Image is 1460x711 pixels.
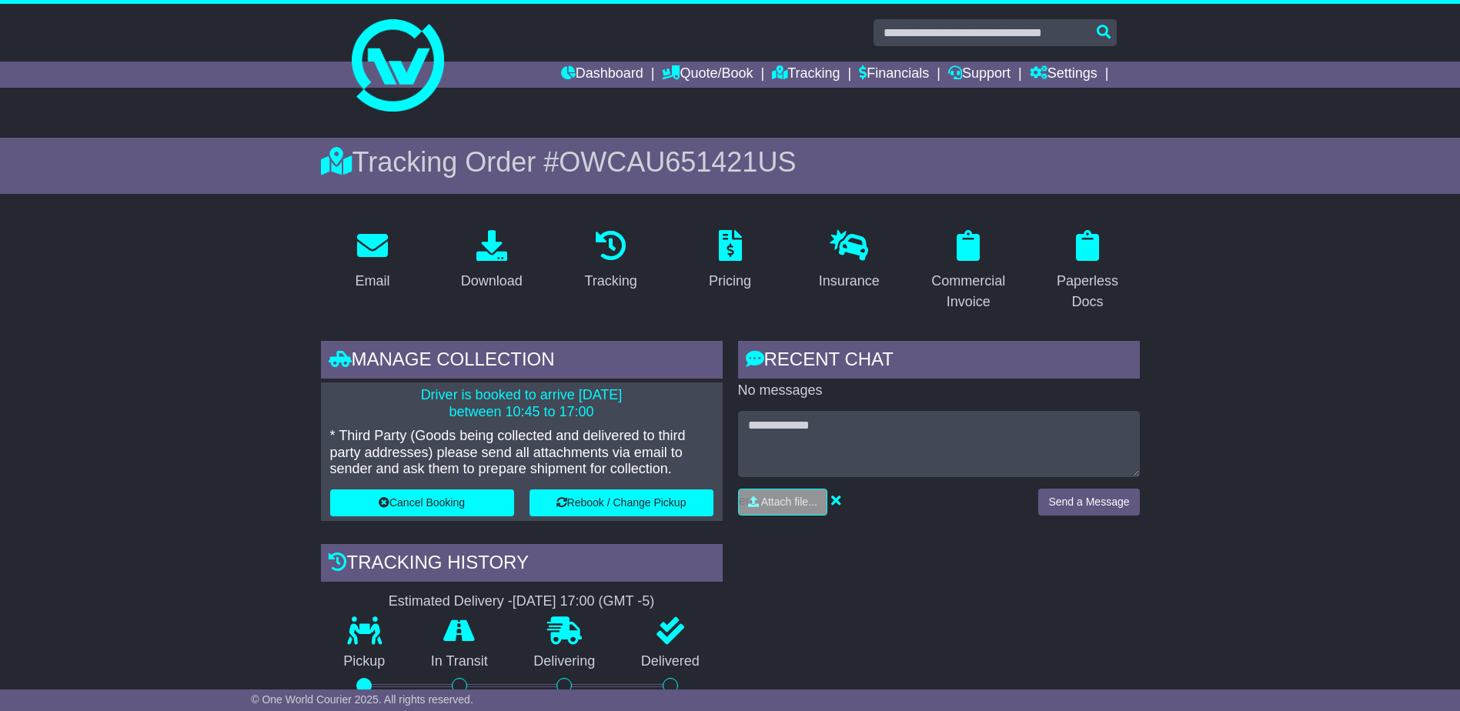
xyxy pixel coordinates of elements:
[321,593,723,610] div: Estimated Delivery -
[927,271,1011,312] div: Commercial Invoice
[738,341,1140,382] div: RECENT CHAT
[1030,62,1098,88] a: Settings
[561,62,643,88] a: Dashboard
[321,544,723,586] div: Tracking history
[251,693,473,706] span: © One World Courier 2025. All rights reserved.
[574,225,646,297] a: Tracking
[1046,271,1130,312] div: Paperless Docs
[809,225,890,297] a: Insurance
[819,271,880,292] div: Insurance
[321,653,409,670] p: Pickup
[699,225,761,297] a: Pricing
[709,271,751,292] div: Pricing
[513,593,654,610] div: [DATE] 17:00 (GMT -5)
[330,387,713,420] p: Driver is booked to arrive [DATE] between 10:45 to 17:00
[408,653,511,670] p: In Transit
[738,382,1140,399] p: No messages
[345,225,399,297] a: Email
[1036,225,1140,318] a: Paperless Docs
[451,225,533,297] a: Download
[530,489,713,516] button: Rebook / Change Pickup
[948,62,1011,88] a: Support
[355,271,389,292] div: Email
[330,428,713,478] p: * Third Party (Goods being collected and delivered to third party addresses) please send all atta...
[772,62,840,88] a: Tracking
[917,225,1021,318] a: Commercial Invoice
[584,271,636,292] div: Tracking
[618,653,723,670] p: Delivered
[511,653,619,670] p: Delivering
[859,62,929,88] a: Financials
[559,146,796,178] span: OWCAU651421US
[1038,489,1139,516] button: Send a Message
[321,341,723,382] div: Manage collection
[662,62,753,88] a: Quote/Book
[321,145,1140,179] div: Tracking Order #
[330,489,514,516] button: Cancel Booking
[461,271,523,292] div: Download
